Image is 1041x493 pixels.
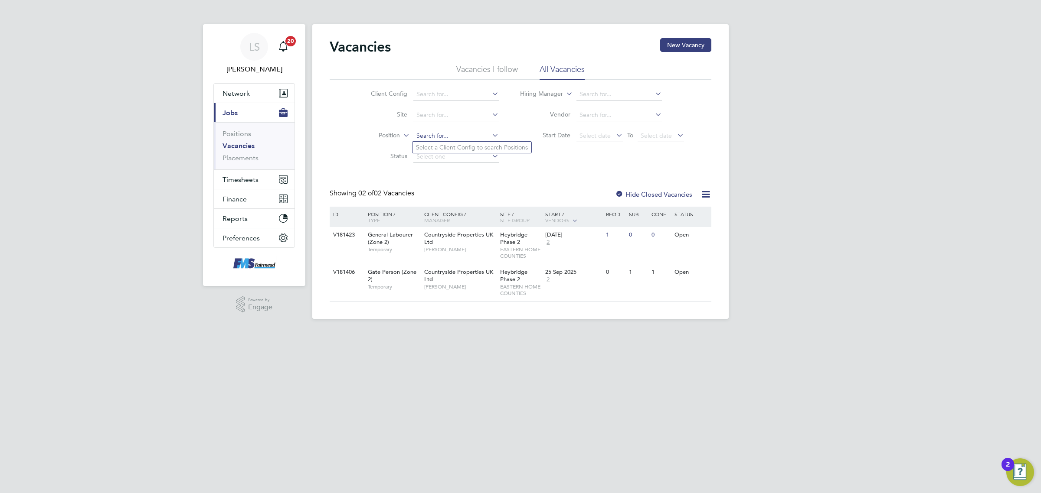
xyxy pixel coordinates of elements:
input: Search for... [413,109,499,121]
li: Select a Client Config to search Positions [412,142,531,153]
span: LS [249,41,260,52]
span: 02 of [358,189,374,198]
span: Lawrence Schott [213,64,295,75]
label: Hide Closed Vacancies [615,190,692,198]
span: Timesheets [223,175,259,184]
li: All Vacancies [540,64,585,80]
button: Preferences [214,228,295,247]
span: Select date [641,132,672,139]
span: 2 [545,239,551,246]
button: New Vacancy [660,38,711,52]
span: Manager [424,217,450,224]
button: Reports [214,209,295,228]
span: Reports [223,214,248,223]
span: Vendors [545,217,570,224]
label: Vendor [520,110,570,118]
span: Engage [248,304,272,311]
span: Type [368,217,380,224]
a: Vacancies [223,142,255,150]
a: Placements [223,154,259,162]
label: Position [350,131,400,140]
label: Client Config [357,90,407,97]
div: Position / [361,207,422,227]
a: 20 [275,33,292,61]
span: 20 [285,36,296,46]
label: Status [357,152,407,160]
div: Client Config / [422,207,498,227]
span: Select date [579,132,611,139]
img: f-mead-logo-retina.png [231,256,277,270]
span: Powered by [248,296,272,304]
div: 1 [604,227,626,243]
input: Search for... [413,88,499,101]
span: Gate Person (Zone 2) [368,268,416,283]
div: V181406 [331,264,361,280]
span: [PERSON_NAME] [424,283,496,290]
span: Jobs [223,109,238,117]
input: Search for... [413,130,499,142]
span: Heybridge Phase 2 [500,231,527,246]
span: Temporary [368,246,420,253]
div: Open [672,227,710,243]
span: Network [223,89,250,97]
button: Finance [214,189,295,208]
div: Reqd [604,207,626,221]
span: To [625,130,636,141]
input: Search for... [576,109,662,121]
label: Site [357,110,407,118]
div: [DATE] [545,231,602,239]
a: LS[PERSON_NAME] [213,33,295,75]
span: Preferences [223,234,260,242]
div: Sub [627,207,649,221]
span: [PERSON_NAME] [424,246,496,253]
div: Jobs [214,122,295,169]
div: ID [331,207,361,221]
button: Open Resource Center, 2 new notifications [1006,458,1034,486]
span: Temporary [368,283,420,290]
span: Heybridge Phase 2 [500,268,527,283]
div: Conf [649,207,672,221]
span: EASTERN HOME COUNTIES [500,246,541,259]
a: Positions [223,130,251,138]
input: Search for... [576,88,662,101]
div: Start / [543,207,604,228]
div: Open [672,264,710,280]
div: Site / [498,207,543,227]
span: EASTERN HOME COUNTIES [500,283,541,297]
a: Go to home page [213,256,295,270]
div: 25 Sep 2025 [545,269,602,276]
input: Select one [413,151,499,163]
div: V181423 [331,227,361,243]
h2: Vacancies [330,38,391,55]
label: Hiring Manager [513,90,563,98]
div: 1 [649,264,672,280]
a: Powered byEngage [236,296,273,313]
div: 2 [1006,464,1010,476]
div: 0 [604,264,626,280]
span: Finance [223,195,247,203]
div: Showing [330,189,416,198]
div: Status [672,207,710,221]
span: General Labourer (Zone 2) [368,231,413,246]
span: Countryside Properties UK Ltd [424,268,493,283]
li: Vacancies I follow [456,64,518,80]
button: Timesheets [214,170,295,189]
span: Countryside Properties UK Ltd [424,231,493,246]
nav: Main navigation [203,24,305,286]
span: Site Group [500,217,530,224]
button: Jobs [214,103,295,122]
span: 02 Vacancies [358,189,414,198]
span: 2 [545,276,551,283]
div: 0 [649,227,672,243]
div: 1 [627,264,649,280]
button: Network [214,84,295,103]
label: Start Date [520,131,570,139]
div: 0 [627,227,649,243]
